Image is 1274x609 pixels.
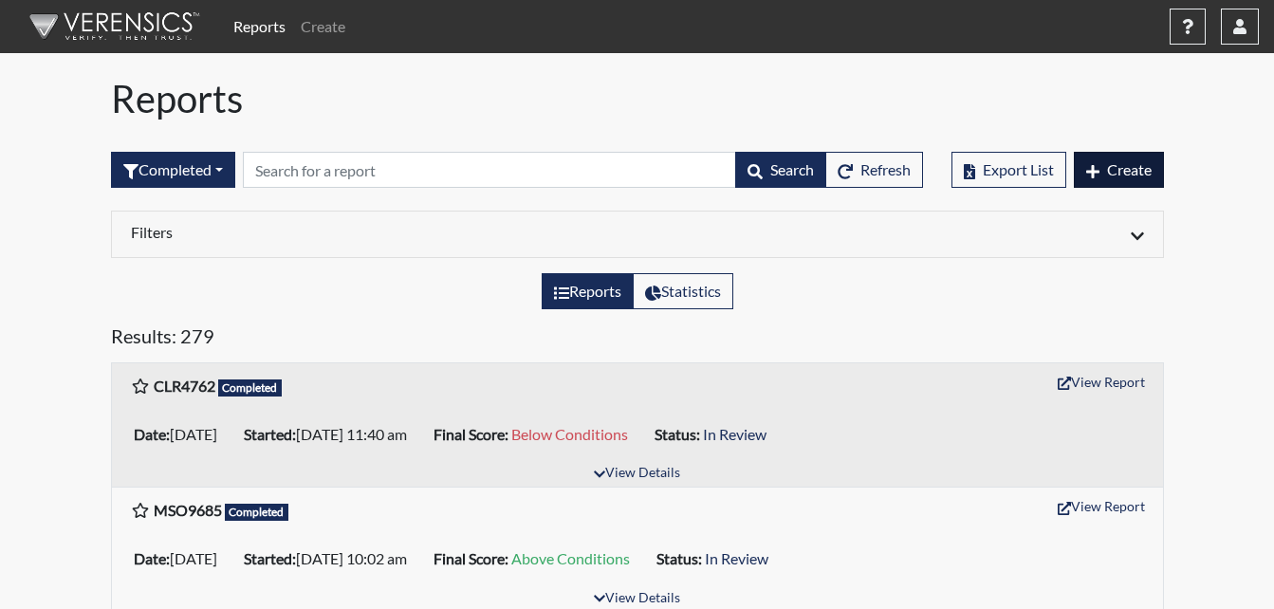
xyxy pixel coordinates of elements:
label: View statistics about completed interviews [633,273,733,309]
li: [DATE] [126,544,236,574]
li: [DATE] 10:02 am [236,544,426,574]
button: Search [735,152,826,188]
span: Completed [218,379,283,397]
a: Create [293,8,353,46]
h5: Results: 279 [111,324,1164,355]
b: Status: [656,549,702,567]
b: Date: [134,549,170,567]
button: View Report [1049,491,1154,521]
button: Completed [111,152,235,188]
button: Refresh [825,152,923,188]
b: Started: [244,549,296,567]
li: [DATE] [126,419,236,450]
b: Final Score: [434,425,508,443]
li: [DATE] 11:40 am [236,419,426,450]
b: Date: [134,425,170,443]
button: Create [1074,152,1164,188]
input: Search by Registration ID, Interview Number, or Investigation Name. [243,152,736,188]
span: Below Conditions [511,425,628,443]
span: In Review [705,549,768,567]
button: View Details [585,461,689,487]
label: View the list of reports [542,273,634,309]
b: CLR4762 [154,377,215,395]
h6: Filters [131,223,623,241]
h1: Reports [111,76,1164,121]
button: View Report [1049,367,1154,397]
span: Above Conditions [511,549,630,567]
b: Started: [244,425,296,443]
b: Final Score: [434,549,508,567]
a: Reports [226,8,293,46]
span: Export List [983,160,1054,178]
button: Export List [951,152,1066,188]
div: Click to expand/collapse filters [117,223,1158,246]
b: Status: [655,425,700,443]
span: Search [770,160,814,178]
span: Create [1107,160,1152,178]
div: Filter by interview status [111,152,235,188]
span: Refresh [860,160,911,178]
span: Completed [225,504,289,521]
span: In Review [703,425,766,443]
b: MSO9685 [154,501,222,519]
